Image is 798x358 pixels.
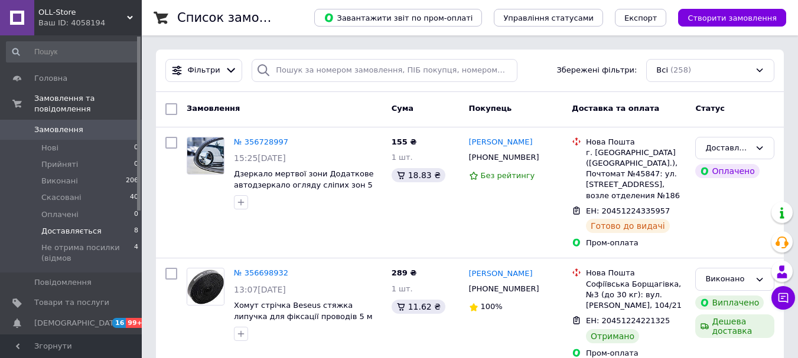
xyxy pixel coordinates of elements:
span: 100% [481,302,503,311]
h1: Список замовлень [177,11,297,25]
div: [PHONE_NUMBER] [467,281,542,297]
span: 16 [112,318,126,328]
span: 0 [134,143,138,153]
span: 15:25[DATE] [234,153,286,163]
span: ЕН: 20451224221325 [586,316,670,325]
span: Не отрима посилки (відмов [41,242,134,264]
span: Скасовані [41,192,82,203]
span: Виконані [41,176,78,186]
span: Прийняті [41,159,78,170]
div: Ваш ID: 4058194 [38,18,142,28]
img: Фото товару [187,137,224,174]
span: 155 ₴ [392,137,417,146]
span: Замовлення [187,104,240,113]
span: Всі [656,65,668,76]
button: Чат з покупцем [771,286,795,310]
span: OLL-Store [38,7,127,18]
a: Хомут стрічка Beseus стяжка липучка для фіксації проводів 5 м Чорний [234,301,373,331]
input: Пошук [6,41,139,63]
div: Оплачено [695,164,759,178]
span: [DEMOGRAPHIC_DATA] [34,318,122,329]
div: Дешева доставка [695,314,774,338]
button: Експорт [615,9,667,27]
a: Дзеркало мертвої зони Додаткове автодзеркало огляду сліпих зон 5 см для автомобіля 2 шт (PH050520) [234,169,379,200]
div: Доставляється [705,142,750,155]
span: 0 [134,159,138,170]
span: 40 [130,192,138,203]
span: Управління статусами [503,14,594,22]
span: 1 шт. [392,284,413,293]
span: 8 [134,226,138,237]
span: 13:07[DATE] [234,285,286,294]
span: Нові [41,143,58,153]
div: Пром-оплата [586,238,686,248]
span: Експорт [624,14,657,22]
span: Замовлення та повідомлення [34,93,142,114]
button: Завантажити звіт по пром-оплаті [314,9,482,27]
a: [PERSON_NAME] [469,137,533,148]
div: [PHONE_NUMBER] [467,150,542,165]
div: г. [GEOGRAPHIC_DATA] ([GEOGRAPHIC_DATA].), Почтомат №45847: ул. [STREET_ADDRESS], возле отделения... [586,147,686,201]
div: Отримано [586,329,639,343]
span: 289 ₴ [392,268,417,277]
span: Покупець [469,104,512,113]
div: Нова Пошта [586,137,686,147]
span: Завантажити звіт по пром-оплаті [324,12,473,23]
span: 0 [134,209,138,220]
div: Готово до видачі [586,219,670,233]
span: Cума [392,104,413,113]
span: Створити замовлення [688,14,777,22]
span: Фільтри [188,65,220,76]
img: Фото товару [187,270,224,304]
div: Виплачено [695,295,764,310]
div: Виконано [705,273,750,285]
div: 18.83 ₴ [392,168,445,182]
span: Замовлення [34,124,83,135]
span: 206 [126,176,138,186]
div: 11.62 ₴ [392,300,445,314]
button: Управління статусами [494,9,603,27]
div: Нова Пошта [586,268,686,278]
span: Статус [695,104,725,113]
span: Товари та послуги [34,297,109,308]
div: Софіївська Борщагівка, №3 (до 30 кг): вул. [PERSON_NAME], 104/21 [586,279,686,311]
span: 4 [134,242,138,264]
button: Створити замовлення [678,9,786,27]
a: Фото товару [187,268,224,306]
span: Повідомлення [34,277,92,288]
span: Збережені фільтри: [556,65,637,76]
input: Пошук за номером замовлення, ПІБ покупця, номером телефону, Email, номером накладної [252,59,517,82]
a: [PERSON_NAME] [469,268,533,280]
span: 99+ [126,318,145,328]
span: Без рейтингу [481,171,535,180]
a: Створити замовлення [666,13,786,22]
a: Фото товару [187,137,224,175]
span: ЕН: 20451224335957 [586,206,670,215]
span: Головна [34,73,67,84]
span: (258) [670,65,691,74]
span: Оплачені [41,209,79,220]
a: № 356698932 [234,268,288,277]
a: № 356728997 [234,137,288,146]
span: Доставка та оплата [572,104,659,113]
span: 1 шт. [392,153,413,162]
span: Доставляється [41,226,102,237]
